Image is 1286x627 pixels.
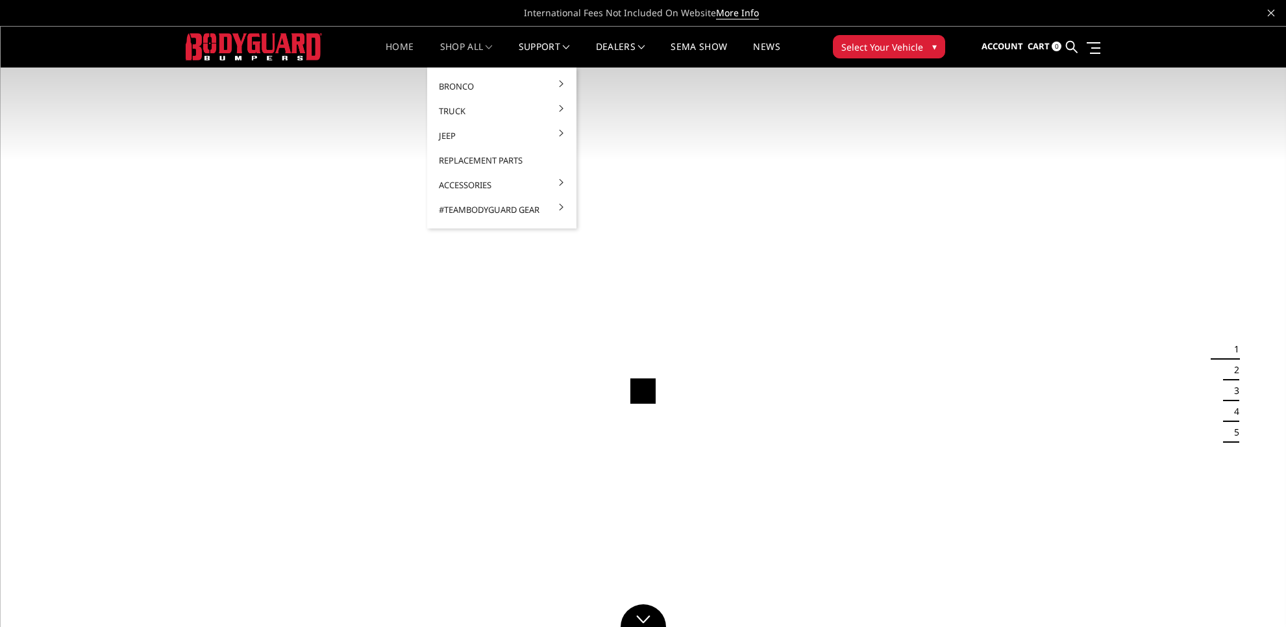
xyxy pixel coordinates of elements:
a: Jeep [432,123,571,148]
img: BODYGUARD BUMPERS [186,33,322,60]
button: 4 of 5 [1226,401,1239,422]
a: Click to Down [621,604,666,627]
button: 1 of 5 [1226,339,1239,360]
a: Cart 0 [1028,29,1061,64]
a: More Info [716,6,759,19]
a: Accessories [432,173,571,197]
a: Bronco [432,74,571,99]
span: ▾ [932,40,937,53]
a: News [753,42,780,68]
button: 2 of 5 [1226,360,1239,381]
button: 5 of 5 [1226,422,1239,443]
span: Account [982,40,1023,52]
a: Truck [432,99,571,123]
span: Cart [1028,40,1050,52]
a: Support [519,42,570,68]
a: SEMA Show [671,42,727,68]
a: Home [386,42,414,68]
span: Select Your Vehicle [841,40,923,54]
button: 3 of 5 [1226,381,1239,402]
a: shop all [440,42,493,68]
a: #TeamBodyguard Gear [432,197,571,222]
button: Select Your Vehicle [833,35,945,58]
span: 0 [1052,42,1061,51]
a: Account [982,29,1023,64]
a: Dealers [596,42,645,68]
a: Replacement Parts [432,148,571,173]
